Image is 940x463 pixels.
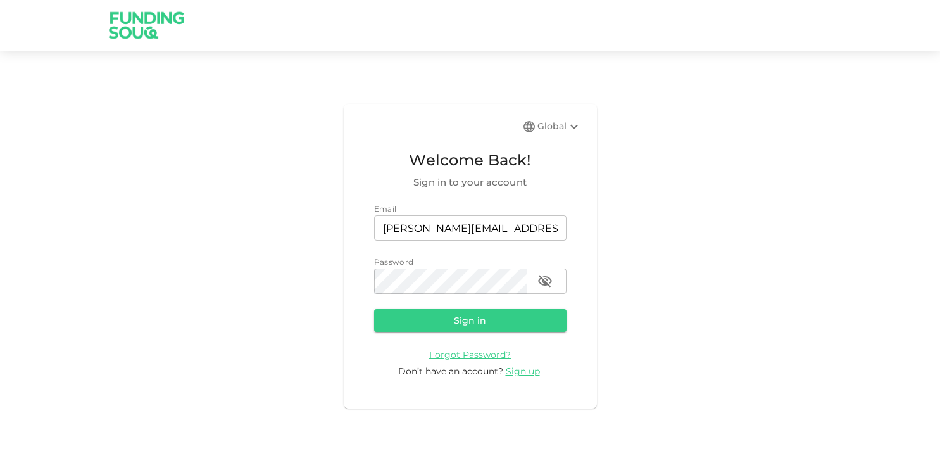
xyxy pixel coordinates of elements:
span: Email [374,204,397,213]
a: Forgot Password? [429,348,511,360]
span: Sign in to your account [374,175,567,190]
span: Welcome Back! [374,148,567,172]
button: Sign in [374,309,567,332]
input: password [374,269,527,294]
span: Don’t have an account? [398,365,503,377]
input: email [374,215,567,241]
span: Forgot Password? [429,349,511,360]
span: Sign up [506,365,540,377]
span: Password [374,257,414,267]
div: Global [537,119,582,134]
